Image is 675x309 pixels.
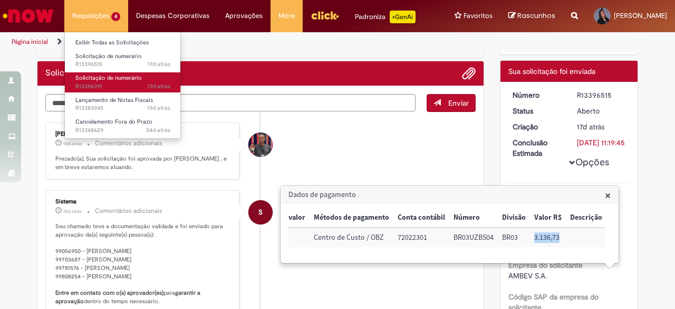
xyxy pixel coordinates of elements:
[75,126,170,135] span: R13348629
[464,11,493,21] span: Favoritos
[508,11,555,21] a: Rascunhos
[566,228,606,247] td: Descrição:
[148,60,170,68] span: 17d atrás
[248,133,273,157] div: Wagner Silva Bernardo Da Silva
[258,200,263,225] span: S
[55,131,231,137] div: [PERSON_NAME]
[75,82,170,91] span: R13396391
[75,74,142,82] span: Solicitação de numerário
[566,208,606,228] th: Descrição
[111,12,120,21] span: 4
[577,137,626,148] div: [DATE] 11:19:45
[55,199,231,205] div: Sistema
[65,72,181,92] a: Aberto R13396391 : Solicitação de numerário
[75,104,170,113] span: R13383945
[427,94,476,112] button: Enviar
[393,208,449,228] th: Conta contábil
[505,121,570,132] dt: Criação
[65,95,181,114] a: Aberto R13383945 : Lançamento de Notas Fiscais
[505,106,570,116] dt: Status
[148,82,170,90] span: 17d atrás
[508,67,595,76] span: Sua solicitação foi enviada
[498,208,530,228] th: Divisão
[577,122,604,132] span: 17d atrás
[310,228,393,247] td: Métodos de pagamento: Centro de Custo / OBZ
[225,11,263,21] span: Aprovações
[448,98,469,108] span: Enviar
[63,141,82,147] span: 10d atrás
[75,52,142,60] span: Solicitação de numerário
[577,90,626,100] div: R13396515
[45,69,139,78] h2: Solicitação de numerário Histórico de tíquete
[65,37,181,49] a: Exibir Todas as Solicitações
[55,155,231,171] p: Prezado(a), Sua solicitação foi aprovada por [PERSON_NAME] , e em breve estaremos atuando.
[8,32,442,52] ul: Trilhas de página
[63,208,82,214] span: 12d atrás
[577,106,626,116] div: Aberto
[577,122,604,132] time: 11/08/2025 13:19:41
[517,11,555,21] span: Rascunhos
[146,126,170,134] time: 03/08/2025 14:56:32
[390,11,416,23] p: +GenAi
[393,228,449,247] td: Conta contábil: 72022301
[72,11,109,21] span: Requisições
[45,94,416,111] textarea: Digite sua mensagem aqui...
[280,185,619,264] div: Dados de pagamento
[147,104,170,112] time: 08/08/2025 15:45:39
[95,139,162,148] small: Comentários adicionais
[63,141,82,147] time: 18/08/2025 08:43:22
[614,11,667,20] span: [PERSON_NAME]
[136,11,209,21] span: Despesas Corporativas
[64,32,181,139] ul: Requisições
[55,289,202,305] b: garantir a aprovação
[505,90,570,100] dt: Número
[75,118,152,126] span: Cancelamento Fora do Prazo
[449,228,498,247] td: Número: BR03UZBS04
[75,96,153,104] span: Lançamento de Notas Fiscais
[75,60,170,69] span: R13396515
[508,260,583,270] b: Empresa do solicitante
[1,5,55,26] img: ServiceNow
[311,7,339,23] img: click_logo_yellow_360x200.png
[498,228,530,247] td: Divisão: BR03
[12,38,48,46] a: Página inicial
[248,200,273,224] div: System
[147,104,170,112] span: 19d atrás
[278,11,295,21] span: More
[577,121,626,132] div: 11/08/2025 13:19:41
[605,190,611,201] button: Close
[55,289,163,297] b: Entre em contato com o(s) aprovador(es)
[65,51,181,70] a: Aberto R13396515 : Solicitação de numerário
[146,126,170,134] span: 24d atrás
[605,188,611,202] span: ×
[281,186,618,203] h3: Dados de pagamento
[505,137,570,158] dt: Conclusão Estimada
[63,208,82,214] time: 15/08/2025 19:08:23
[310,208,393,228] th: Métodos de pagamento
[462,67,476,80] button: Adicionar anexos
[530,228,566,247] td: Valor R$: 3.136,73
[508,271,547,280] span: AMBEV S.A.
[95,207,162,216] small: Comentários adicionais
[355,11,416,23] div: Padroniza
[65,116,181,136] a: Aberto R13348629 : Cancelamento Fora do Prazo
[449,208,498,228] th: Número
[530,208,566,228] th: Valor R$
